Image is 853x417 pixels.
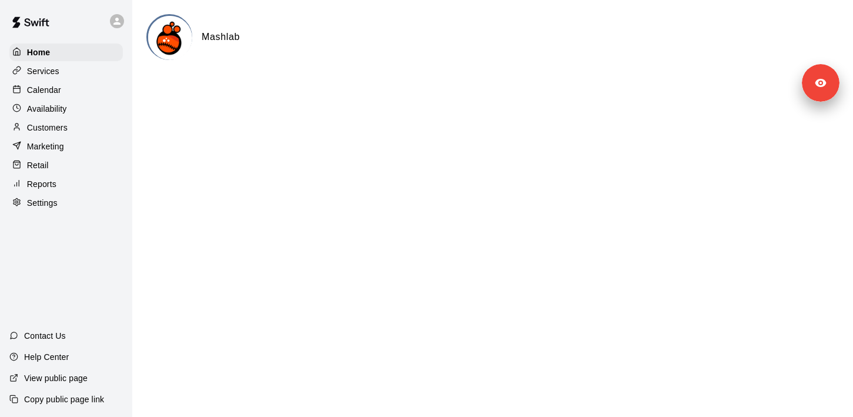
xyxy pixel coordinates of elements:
p: Customers [27,122,68,134]
a: Settings [9,194,123,212]
p: Marketing [27,141,64,152]
a: Availability [9,100,123,118]
p: Services [27,65,59,77]
p: Reports [27,178,56,190]
p: Contact Us [24,330,66,342]
a: Marketing [9,138,123,155]
a: Retail [9,156,123,174]
p: Calendar [27,84,61,96]
p: Availability [27,103,67,115]
p: Copy public page link [24,393,104,405]
a: Calendar [9,81,123,99]
img: Mashlab logo [148,16,192,60]
p: Retail [27,159,49,171]
a: Home [9,44,123,61]
p: Home [27,46,51,58]
h6: Mashlab [202,29,240,45]
p: View public page [24,372,88,384]
a: Services [9,62,123,80]
a: Reports [9,175,123,193]
a: Customers [9,119,123,136]
p: Help Center [24,351,69,363]
p: Settings [27,197,58,209]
